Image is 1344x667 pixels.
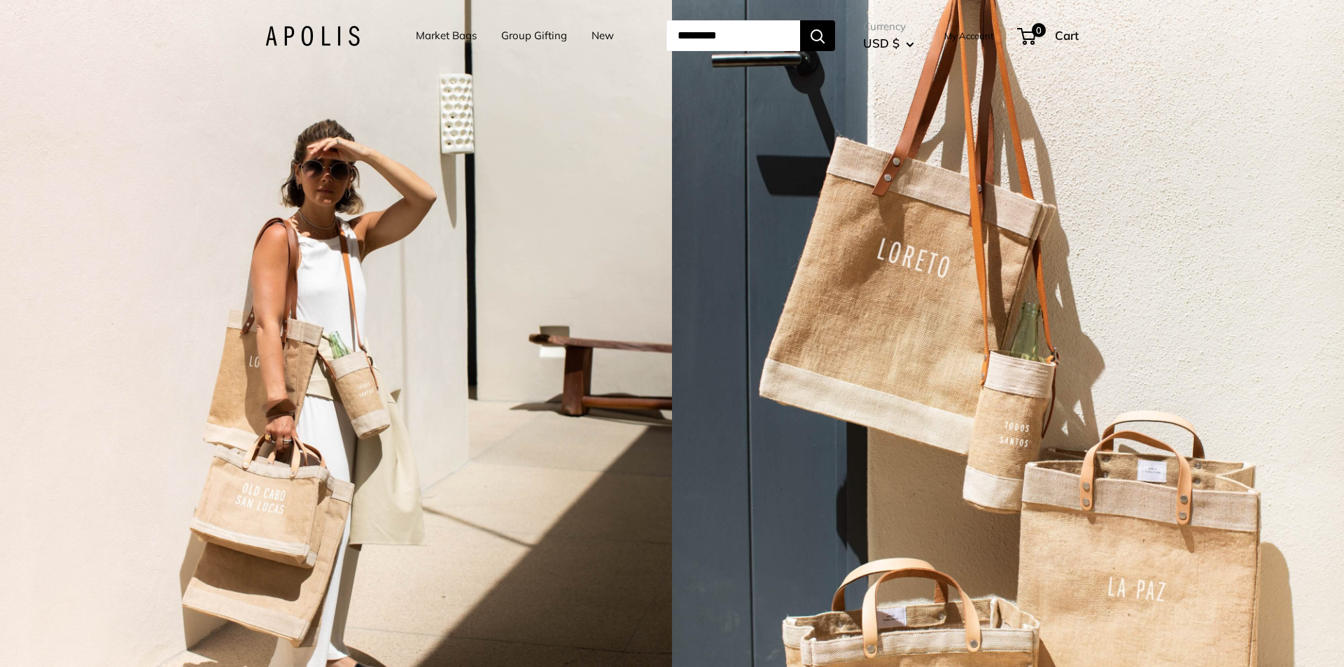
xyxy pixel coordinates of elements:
span: Cart [1055,28,1079,43]
a: 0 Cart [1018,24,1079,47]
a: My Account [944,27,994,44]
span: 0 [1032,23,1046,37]
span: Currency [863,17,914,36]
button: Search [800,20,835,51]
img: Apolis [265,26,360,46]
a: New [591,26,614,45]
button: USD $ [863,32,914,55]
input: Search... [666,20,800,51]
a: Market Bags [416,26,477,45]
a: Group Gifting [501,26,567,45]
span: USD $ [863,36,899,50]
